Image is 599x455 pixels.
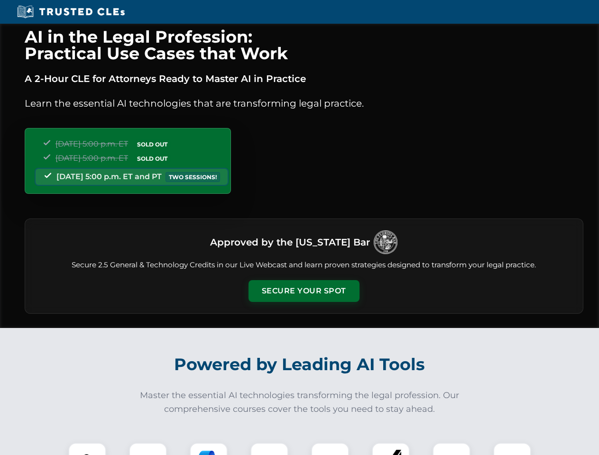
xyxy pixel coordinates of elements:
p: A 2-Hour CLE for Attorneys Ready to Master AI in Practice [25,71,583,86]
h1: AI in the Legal Profession: Practical Use Cases that Work [25,28,583,62]
button: Secure Your Spot [249,280,359,302]
p: Learn the essential AI technologies that are transforming legal practice. [25,96,583,111]
p: Secure 2.5 General & Technology Credits in our Live Webcast and learn proven strategies designed ... [37,260,571,271]
h3: Approved by the [US_STATE] Bar [210,234,370,251]
img: Trusted CLEs [14,5,128,19]
span: SOLD OUT [134,154,171,164]
span: SOLD OUT [134,139,171,149]
h2: Powered by Leading AI Tools [37,348,562,381]
img: Logo [374,230,397,254]
p: Master the essential AI technologies transforming the legal profession. Our comprehensive courses... [134,389,466,416]
span: [DATE] 5:00 p.m. ET [55,154,128,163]
span: [DATE] 5:00 p.m. ET [55,139,128,148]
